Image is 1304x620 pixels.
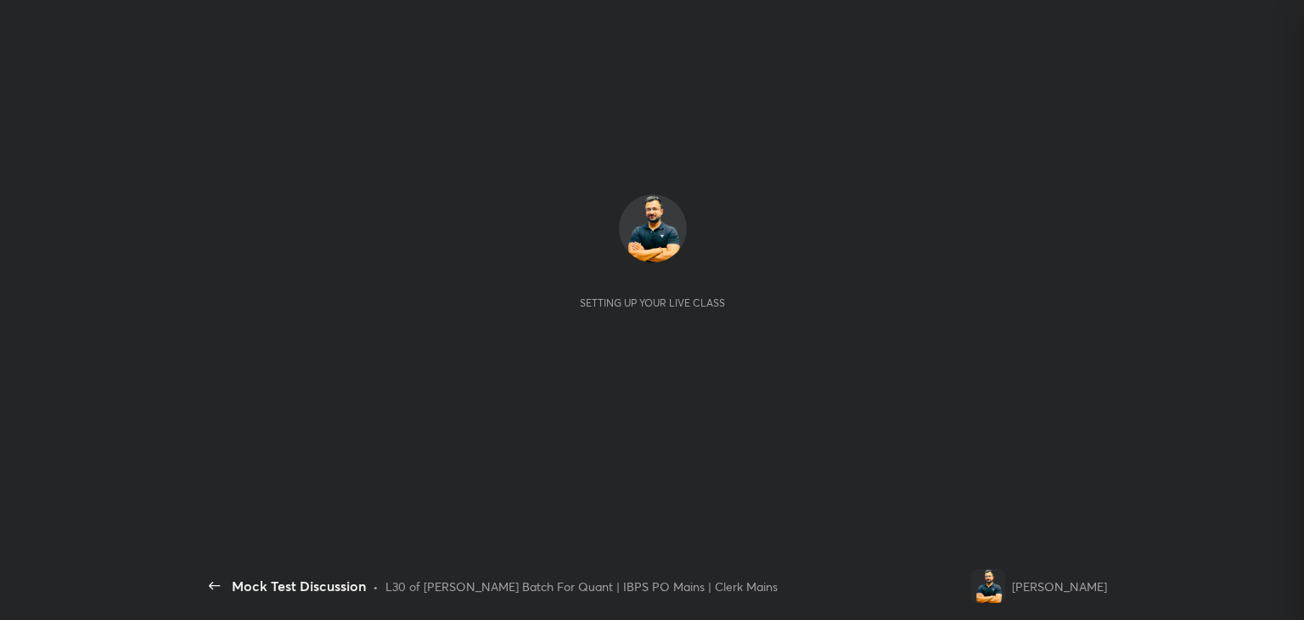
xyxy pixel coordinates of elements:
div: Setting up your live class [580,296,725,309]
div: [PERSON_NAME] [1012,578,1107,595]
div: • [373,578,379,595]
img: d84243986e354267bcc07dcb7018cb26.file [971,569,1005,603]
img: d84243986e354267bcc07dcb7018cb26.file [619,194,687,262]
div: Mock Test Discussion [232,576,366,596]
div: L30 of [PERSON_NAME] Batch For Quant | IBPS PO Mains | Clerk Mains [385,578,778,595]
